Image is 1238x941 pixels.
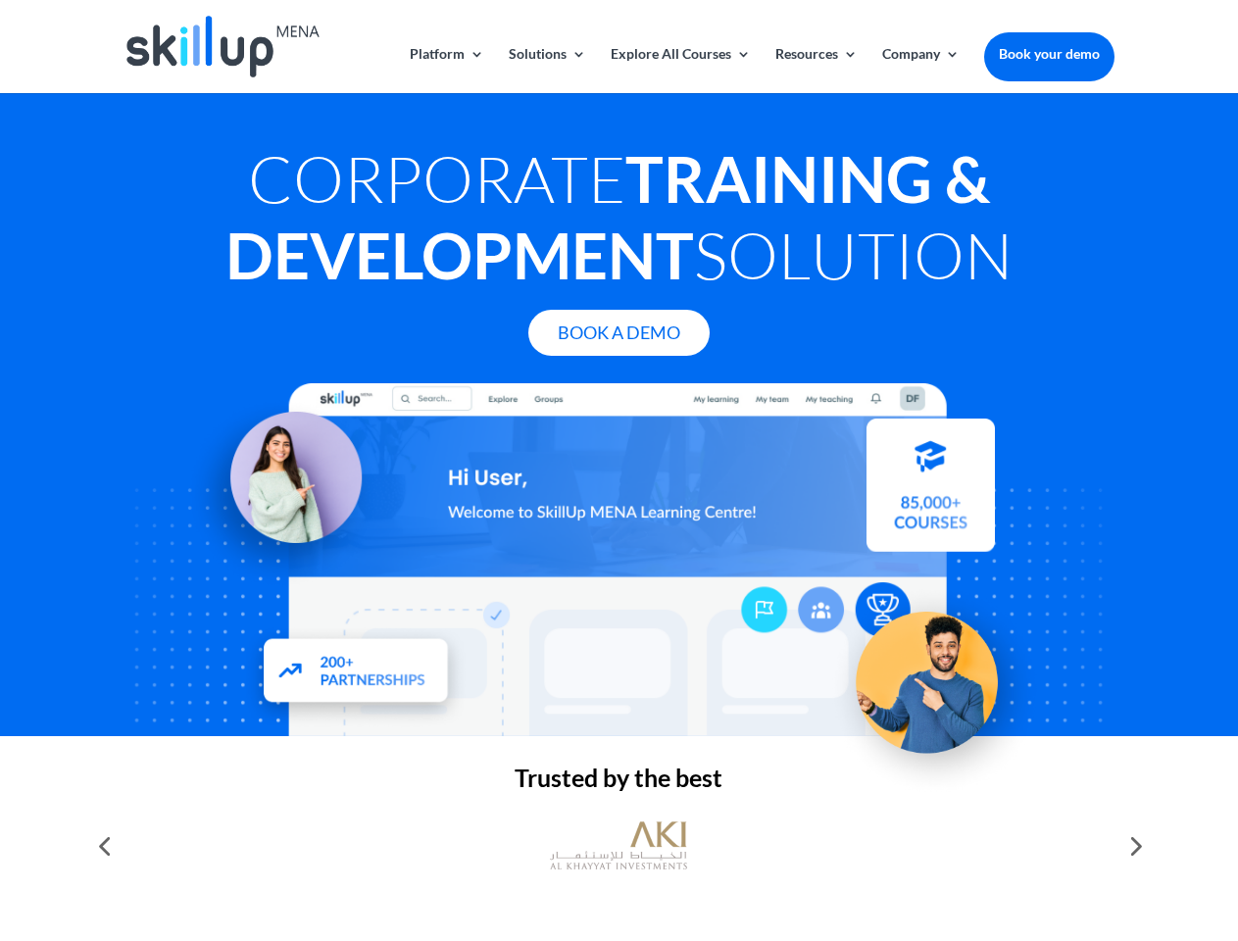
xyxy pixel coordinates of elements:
[126,16,319,77] img: Skillup Mena
[611,47,751,93] a: Explore All Courses
[528,310,710,356] a: Book A Demo
[124,140,1114,303] h1: Corporate Solution
[882,47,960,93] a: Company
[509,47,586,93] a: Solutions
[225,140,990,293] strong: Training & Development
[867,426,995,560] img: Courses library - SkillUp MENA
[183,390,381,588] img: Learning Management Solution - SkillUp
[827,570,1045,788] img: Upskill your workforce - SkillUp
[775,47,858,93] a: Resources
[410,47,484,93] a: Platform
[124,766,1114,800] h2: Trusted by the best
[243,619,470,726] img: Partners - SkillUp Mena
[984,32,1114,75] a: Book your demo
[550,812,687,880] img: al khayyat investments logo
